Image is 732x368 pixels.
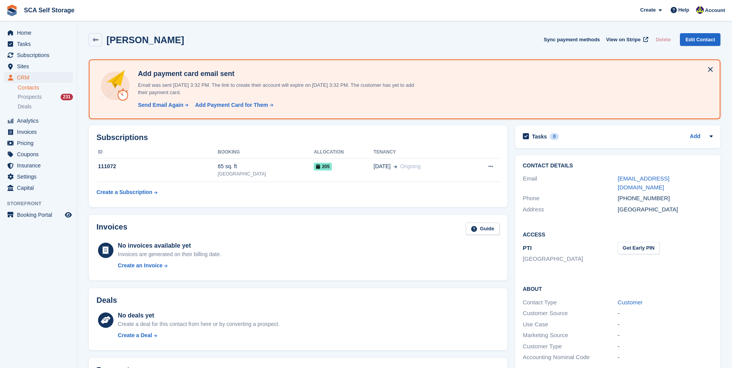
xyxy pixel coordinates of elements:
h4: Add payment card email sent [135,69,424,78]
button: Get Early PIN [618,242,659,255]
a: menu [4,127,73,137]
button: Sync payment methods [544,33,600,46]
a: menu [4,138,73,149]
span: Help [678,6,689,14]
div: Customer Type [523,342,618,351]
div: Create a Deal [118,331,152,339]
a: menu [4,115,73,126]
a: menu [4,160,73,171]
div: Email [523,174,618,192]
a: Customer [618,299,643,306]
a: SCA Self Storage [21,4,78,17]
span: Sites [17,61,63,72]
span: Account [705,7,725,14]
div: - [618,353,713,362]
a: View on Stripe [603,33,650,46]
span: Capital [17,182,63,193]
a: menu [4,39,73,49]
span: Ongoing [400,163,421,169]
div: 231 [61,94,73,100]
span: Invoices [17,127,63,137]
div: No deals yet [118,311,279,320]
div: Create a deal for this contact from here or by converting a prospect. [118,320,279,328]
span: Storefront [7,200,77,208]
a: Create a Subscription [96,185,157,199]
a: menu [4,171,73,182]
div: [GEOGRAPHIC_DATA] [618,205,713,214]
span: Subscriptions [17,50,63,61]
a: Guide [466,223,500,235]
div: Add Payment Card for Them [195,101,268,109]
div: - [618,331,713,340]
th: Booking [218,146,314,159]
div: 111072 [96,162,218,170]
div: Create a Subscription [96,188,152,196]
a: [EMAIL_ADDRESS][DOMAIN_NAME] [618,175,669,191]
span: Insurance [17,160,63,171]
h2: About [523,285,713,292]
span: [DATE] [374,162,391,170]
a: Add [690,132,700,141]
span: Booking Portal [17,209,63,220]
div: - [618,320,713,329]
img: Thomas Webb [696,6,704,14]
div: Marketing Source [523,331,618,340]
a: Preview store [64,210,73,219]
span: 205 [314,163,332,170]
div: - [618,342,713,351]
span: Deals [18,103,32,110]
h2: Access [523,230,713,238]
div: 65 sq. ft [218,162,314,170]
span: Settings [17,171,63,182]
h2: Contact Details [523,163,713,169]
span: Analytics [17,115,63,126]
img: add-payment-card-4dbda4983b697a7845d177d07a5d71e8a16f1ec00487972de202a45f1e8132f5.svg [99,69,132,102]
a: menu [4,27,73,38]
li: [GEOGRAPHIC_DATA] [523,255,618,263]
div: [PHONE_NUMBER] [618,194,713,203]
div: Use Case [523,320,618,329]
img: stora-icon-8386f47178a22dfd0bd8f6a31ec36ba5ce8667c1dd55bd0f319d3a0aa187defe.svg [6,5,18,16]
span: View on Stripe [606,36,641,44]
a: menu [4,50,73,61]
a: menu [4,72,73,83]
div: Address [523,205,618,214]
div: Accounting Nominal Code [523,353,618,362]
span: Create [640,6,656,14]
a: Contacts [18,84,73,91]
h2: [PERSON_NAME] [107,35,184,45]
span: CRM [17,72,63,83]
a: menu [4,209,73,220]
div: 0 [550,133,559,140]
a: Add Payment Card for Them [192,101,274,109]
span: Pricing [17,138,63,149]
h2: Tasks [532,133,547,140]
div: Phone [523,194,618,203]
div: Customer Source [523,309,618,318]
a: Edit Contact [680,33,720,46]
span: Prospects [18,93,42,101]
div: Send Email Again [138,101,183,109]
a: menu [4,61,73,72]
span: PTI [523,245,532,251]
p: Email was sent [DATE] 3:32 PM. The link to create their account will expire on [DATE] 3:32 PM. Th... [135,81,424,96]
th: ID [96,146,218,159]
h2: Invoices [96,223,127,235]
a: menu [4,182,73,193]
h2: Subscriptions [96,133,500,142]
div: Invoices are generated on their billing date. [118,250,221,258]
div: Contact Type [523,298,618,307]
span: Home [17,27,63,38]
div: - [618,309,713,318]
button: Delete [653,33,674,46]
span: Coupons [17,149,63,160]
a: menu [4,149,73,160]
div: [GEOGRAPHIC_DATA] [218,170,314,177]
a: Create an Invoice [118,262,221,270]
a: Prospects 231 [18,93,73,101]
th: Tenancy [374,146,467,159]
h2: Deals [96,296,117,305]
th: Allocation [314,146,374,159]
span: Tasks [17,39,63,49]
a: Deals [18,103,73,111]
